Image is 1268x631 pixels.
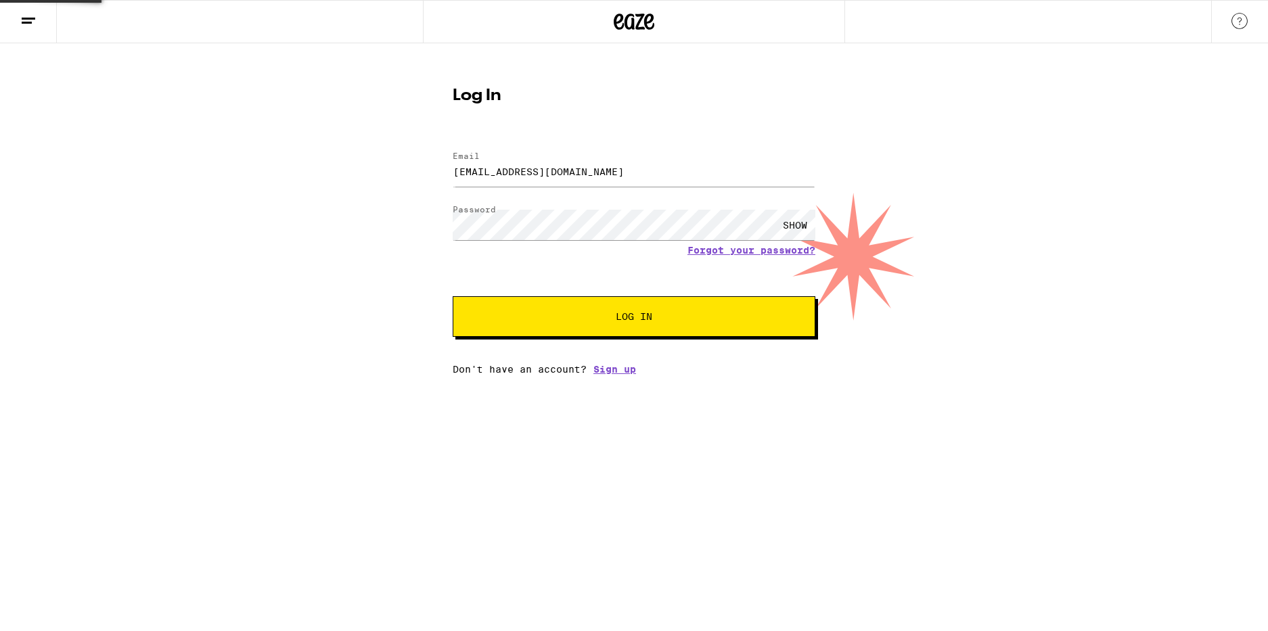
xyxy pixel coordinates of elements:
[775,210,815,240] div: SHOW
[453,364,815,375] div: Don't have an account?
[616,312,652,321] span: Log In
[453,296,815,337] button: Log In
[453,151,480,160] label: Email
[593,364,636,375] a: Sign up
[453,205,496,214] label: Password
[453,156,815,187] input: Email
[453,88,815,104] h1: Log In
[687,245,815,256] a: Forgot your password?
